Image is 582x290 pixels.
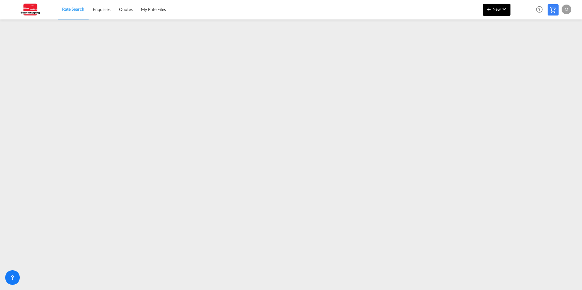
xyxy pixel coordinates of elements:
[534,4,545,15] span: Help
[562,5,571,14] div: M
[501,5,508,13] md-icon: icon-chevron-down
[534,4,548,15] div: Help
[483,4,510,16] button: icon-plus 400-fgNewicon-chevron-down
[119,7,132,12] span: Quotes
[62,6,84,12] span: Rate Search
[141,7,166,12] span: My Rate Files
[93,7,110,12] span: Enquiries
[9,3,50,16] img: 123b615026f311ee80dabbd30bc9e10f.jpg
[485,5,493,13] md-icon: icon-plus 400-fg
[485,7,508,12] span: New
